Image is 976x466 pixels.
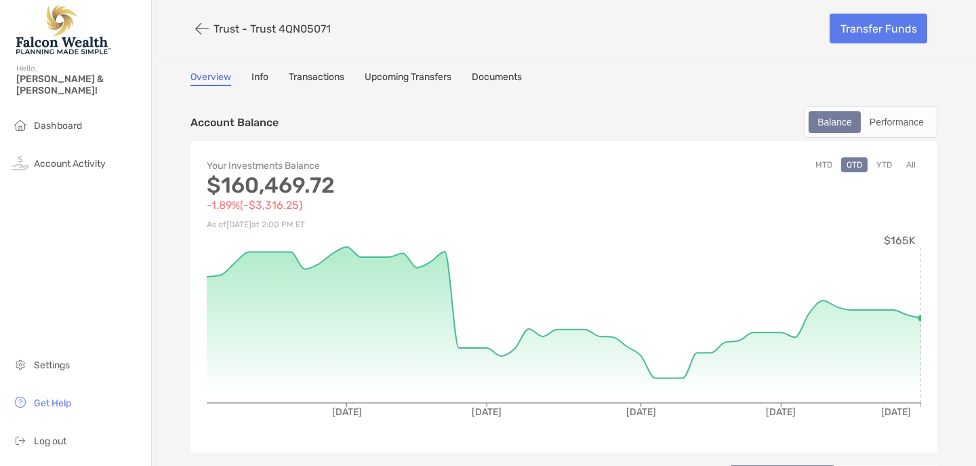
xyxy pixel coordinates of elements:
a: Upcoming Transfers [365,71,451,86]
button: YTD [871,157,897,172]
div: Performance [862,113,931,132]
tspan: [DATE] [472,406,502,418]
p: -1.89% ( -$3,316.25 ) [207,197,564,214]
a: Info [251,71,268,86]
span: Get Help [34,397,71,409]
button: MTD [810,157,838,172]
img: Falcon Wealth Planning Logo [16,5,111,54]
tspan: [DATE] [332,406,362,418]
tspan: $165K [884,234,916,247]
span: Settings [34,360,70,371]
button: All [901,157,921,172]
span: Account Activity [34,158,106,170]
p: Account Balance [190,114,279,131]
img: household icon [12,117,28,133]
tspan: [DATE] [766,406,796,418]
img: get-help icon [12,394,28,410]
p: Trust - Trust 4QN05071 [213,22,331,35]
button: QTD [841,157,868,172]
div: segmented control [804,106,937,138]
tspan: [DATE] [626,406,656,418]
img: settings icon [12,356,28,372]
span: [PERSON_NAME] & [PERSON_NAME]! [16,73,143,96]
a: Documents [472,71,522,86]
a: Overview [190,71,231,86]
div: Balance [810,113,859,132]
span: Dashboard [34,120,82,132]
img: activity icon [12,155,28,171]
a: Transfer Funds [830,14,927,43]
p: $160,469.72 [207,177,564,194]
p: Your Investments Balance [207,157,564,174]
a: Transactions [289,71,344,86]
img: logout icon [12,432,28,448]
span: Log out [34,435,66,447]
tspan: [DATE] [881,406,911,418]
p: As of [DATE] at 2:00 PM ET [207,216,564,233]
